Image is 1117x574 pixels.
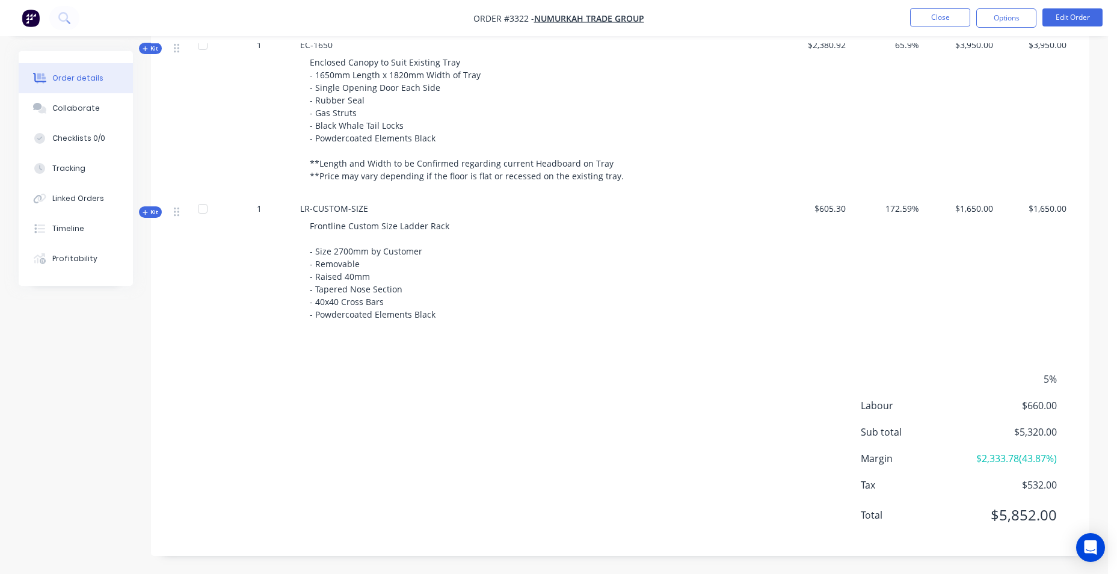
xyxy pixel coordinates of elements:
[473,13,534,24] span: Order #3322 -
[310,57,624,182] span: Enclosed Canopy to Suit Existing Tray - 1650mm Length x 1820mm Width of Tray - Single Opening Doo...
[968,451,1057,466] span: $2,333.78 ( 43.87 %)
[19,214,133,244] button: Timeline
[19,93,133,123] button: Collaborate
[19,63,133,93] button: Order details
[139,206,162,218] div: Kit
[52,103,100,114] div: Collaborate
[19,123,133,153] button: Checklists 0/0
[1042,8,1103,26] button: Edit Order
[855,39,920,51] span: 65.9%
[143,44,158,53] span: Kit
[861,398,968,413] span: Labour
[861,425,968,439] span: Sub total
[52,253,97,264] div: Profitability
[968,478,1057,492] span: $532.00
[1003,202,1067,215] span: $1,650.00
[257,202,262,215] span: 1
[257,39,262,51] span: 1
[861,451,968,466] span: Margin
[139,43,162,54] div: Kit
[1076,533,1105,562] div: Open Intercom Messenger
[52,193,104,204] div: Linked Orders
[52,133,105,144] div: Checklists 0/0
[781,202,846,215] span: $605.30
[300,203,368,214] span: LR-CUSTOM-SIZE
[52,73,103,84] div: Order details
[968,425,1057,439] span: $5,320.00
[1003,39,1067,51] span: $3,950.00
[300,39,333,51] span: EC-1650
[781,39,846,51] span: $2,380.92
[143,208,158,217] span: Kit
[968,504,1057,526] span: $5,852.00
[52,163,85,174] div: Tracking
[910,8,970,26] button: Close
[19,153,133,184] button: Tracking
[534,13,644,24] a: Numurkah Trade Group
[929,39,993,51] span: $3,950.00
[968,372,1057,386] span: 5%
[976,8,1036,28] button: Options
[19,184,133,214] button: Linked Orders
[861,478,968,492] span: Tax
[310,220,452,320] span: Frontline Custom Size Ladder Rack - Size 2700mm by Customer - Removable - Raised 40mm - Tapered N...
[52,223,84,234] div: Timeline
[861,508,968,522] span: Total
[968,398,1057,413] span: $660.00
[19,244,133,274] button: Profitability
[855,202,920,215] span: 172.59%
[929,202,993,215] span: $1,650.00
[22,9,40,27] img: Factory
